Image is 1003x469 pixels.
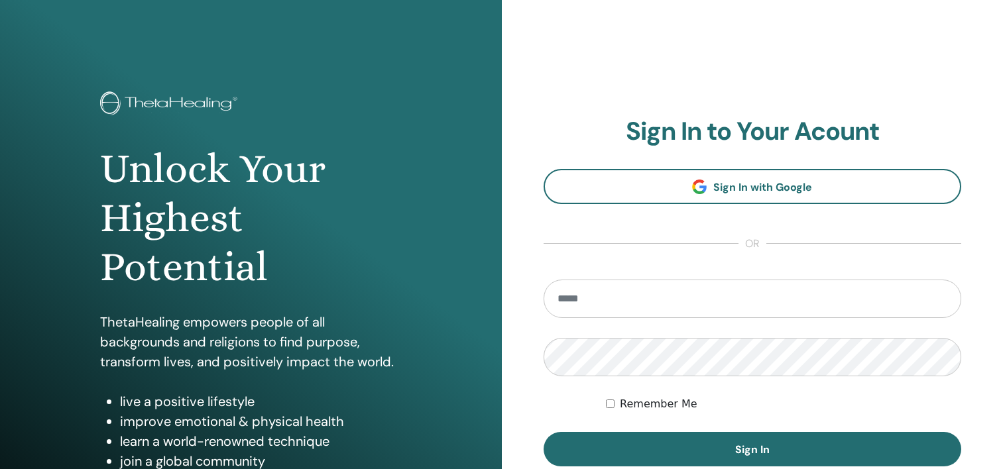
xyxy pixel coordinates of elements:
[620,396,697,412] label: Remember Me
[120,431,401,451] li: learn a world-renowned technique
[544,432,962,466] button: Sign In
[713,180,812,194] span: Sign In with Google
[120,411,401,431] li: improve emotional & physical health
[738,236,766,252] span: or
[544,117,962,147] h2: Sign In to Your Acount
[120,391,401,411] li: live a positive lifestyle
[100,312,401,372] p: ThetaHealing empowers people of all backgrounds and religions to find purpose, transform lives, a...
[544,169,962,204] a: Sign In with Google
[735,443,770,456] span: Sign In
[100,144,401,292] h1: Unlock Your Highest Potential
[606,396,961,412] div: Keep me authenticated indefinitely or until I manually logout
